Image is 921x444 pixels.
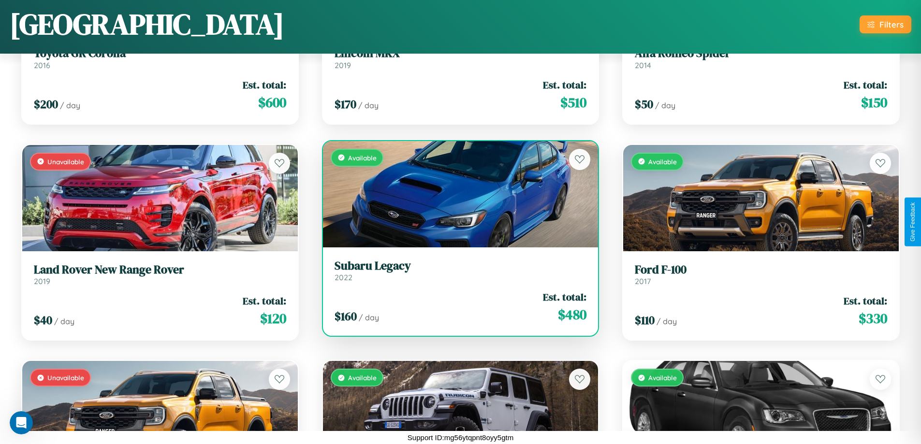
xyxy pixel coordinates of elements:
[10,4,284,44] h1: [GEOGRAPHIC_DATA]
[348,154,377,162] span: Available
[34,60,50,70] span: 2016
[859,309,887,328] span: $ 330
[635,96,653,112] span: $ 50
[861,93,887,112] span: $ 150
[335,308,357,324] span: $ 160
[648,158,677,166] span: Available
[635,276,651,286] span: 2017
[635,263,887,286] a: Ford F-1002017
[10,411,33,434] iframe: Intercom live chat
[335,46,587,70] a: Lincoln MKX2019
[560,93,586,112] span: $ 510
[47,158,84,166] span: Unavailable
[348,373,377,382] span: Available
[34,96,58,112] span: $ 200
[335,46,587,60] h3: Lincoln MKX
[359,313,379,322] span: / day
[34,46,286,60] h3: Toyota GR Corolla
[648,373,677,382] span: Available
[879,19,904,29] div: Filters
[909,202,916,242] div: Give Feedback
[844,294,887,308] span: Est. total:
[635,312,655,328] span: $ 110
[34,263,286,277] h3: Land Rover New Range Rover
[635,46,887,70] a: Alfa Romeo Spider2014
[34,276,50,286] span: 2019
[60,100,80,110] span: / day
[655,100,675,110] span: / day
[635,46,887,60] h3: Alfa Romeo Spider
[543,78,586,92] span: Est. total:
[408,431,513,444] p: Support ID: mg56ytqpnt8oyy5gtm
[657,316,677,326] span: / day
[335,60,351,70] span: 2019
[558,305,586,324] span: $ 480
[335,259,587,283] a: Subaru Legacy2022
[335,272,352,282] span: 2022
[34,46,286,70] a: Toyota GR Corolla2016
[844,78,887,92] span: Est. total:
[258,93,286,112] span: $ 600
[635,263,887,277] h3: Ford F-100
[260,309,286,328] span: $ 120
[54,316,74,326] span: / day
[860,15,911,33] button: Filters
[335,96,356,112] span: $ 170
[358,100,379,110] span: / day
[543,290,586,304] span: Est. total:
[47,373,84,382] span: Unavailable
[335,259,587,273] h3: Subaru Legacy
[635,60,651,70] span: 2014
[243,78,286,92] span: Est. total:
[243,294,286,308] span: Est. total:
[34,263,286,286] a: Land Rover New Range Rover2019
[34,312,52,328] span: $ 40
